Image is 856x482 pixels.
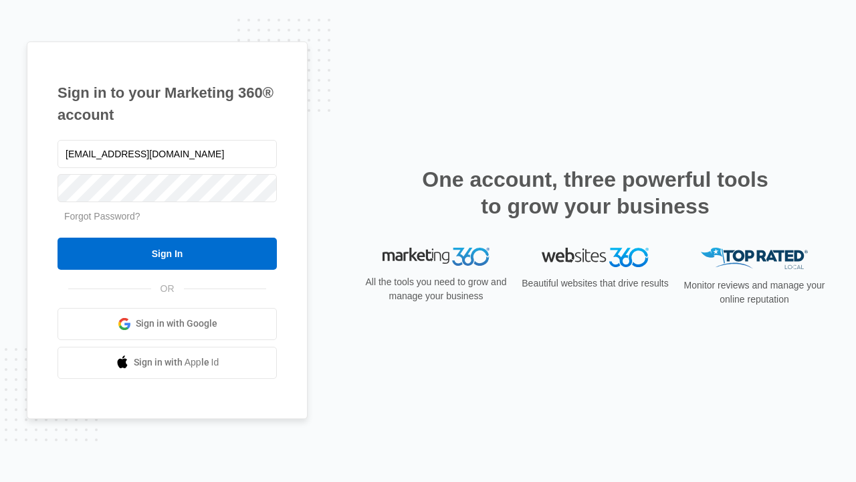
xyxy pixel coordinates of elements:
[151,282,184,296] span: OR
[136,317,217,331] span: Sign in with Google
[542,248,649,267] img: Websites 360
[701,248,808,270] img: Top Rated Local
[134,355,219,370] span: Sign in with Apple Id
[679,278,829,307] p: Monitor reviews and manage your online reputation
[58,308,277,340] a: Sign in with Google
[58,347,277,379] a: Sign in with Apple Id
[58,140,277,168] input: Email
[418,166,772,220] h2: One account, three powerful tools to grow your business
[383,248,490,266] img: Marketing 360
[361,275,511,303] p: All the tools you need to grow and manage your business
[64,211,140,222] a: Forgot Password?
[520,276,670,291] p: Beautiful websites that drive results
[58,238,277,270] input: Sign In
[58,82,277,126] h1: Sign in to your Marketing 360® account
